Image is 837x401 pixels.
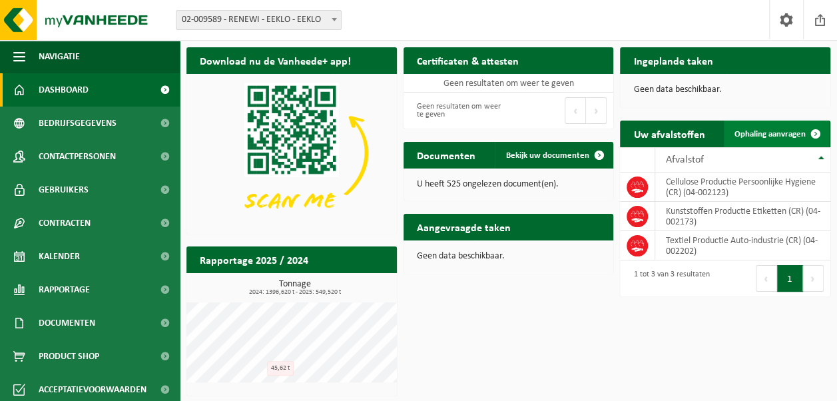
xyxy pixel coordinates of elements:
[404,74,614,93] td: Geen resultaten om weer te geven
[39,107,117,140] span: Bedrijfsgegevens
[627,264,709,293] div: 1 tot 3 van 3 resultaten
[777,265,803,292] button: 1
[39,140,116,173] span: Contactpersonen
[734,130,806,139] span: Ophaling aanvragen
[410,96,502,125] div: Geen resultaten om weer te geven
[633,85,817,95] p: Geen data beschikbaar.
[176,11,341,29] span: 02-009589 - RENEWI - EEKLO - EEKLO
[404,142,489,168] h2: Documenten
[186,74,397,232] img: Download de VHEPlus App
[39,73,89,107] span: Dashboard
[186,246,322,272] h2: Rapportage 2025 / 2024
[505,151,589,160] span: Bekijk uw documenten
[267,361,294,376] div: 45,62 t
[39,306,95,340] span: Documenten
[39,40,80,73] span: Navigatie
[39,273,90,306] span: Rapportage
[176,10,342,30] span: 02-009589 - RENEWI - EEKLO - EEKLO
[298,272,396,299] a: Bekijk rapportage
[665,155,703,165] span: Afvalstof
[404,47,532,73] h2: Certificaten & attesten
[186,47,364,73] h2: Download nu de Vanheede+ app!
[803,265,824,292] button: Next
[39,206,91,240] span: Contracten
[655,231,830,260] td: Textiel Productie Auto-industrie (CR) (04-002202)
[756,265,777,292] button: Previous
[586,97,607,124] button: Next
[193,280,397,296] h3: Tonnage
[620,47,726,73] h2: Ingeplande taken
[417,180,601,189] p: U heeft 525 ongelezen document(en).
[565,97,586,124] button: Previous
[39,240,80,273] span: Kalender
[404,214,524,240] h2: Aangevraagde taken
[39,340,99,373] span: Product Shop
[620,121,718,147] h2: Uw afvalstoffen
[655,202,830,231] td: Kunststoffen Productie Etiketten (CR) (04-002173)
[495,142,612,169] a: Bekijk uw documenten
[193,289,397,296] span: 2024: 1396,620 t - 2025: 549,520 t
[655,173,830,202] td: Cellulose Productie Persoonlijke Hygiene (CR) (04-002123)
[417,252,601,261] p: Geen data beschikbaar.
[39,173,89,206] span: Gebruikers
[724,121,829,147] a: Ophaling aanvragen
